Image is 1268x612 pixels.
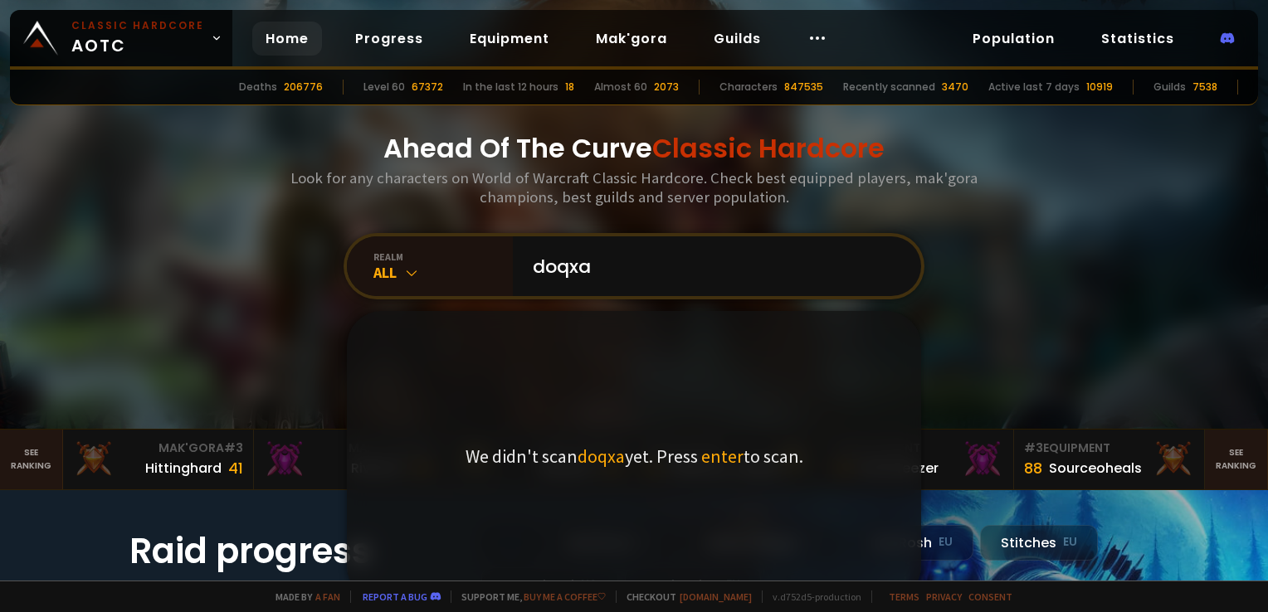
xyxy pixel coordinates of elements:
[524,590,606,603] a: Buy me a coffee
[266,590,340,603] span: Made by
[988,80,1080,95] div: Active last 7 days
[1088,22,1188,56] a: Statistics
[1086,80,1113,95] div: 10919
[284,168,984,206] h3: Look for any characters on World of Warcraft Classic Hardcore. Check best equipped players, mak'g...
[71,18,204,58] span: AOTC
[926,590,962,603] a: Privacy
[363,80,405,95] div: Level 60
[254,430,444,489] a: Mak'Gora#2Rivench100
[264,440,433,457] div: Mak'Gora
[463,80,558,95] div: In the last 12 hours
[456,22,563,56] a: Equipment
[239,80,277,95] div: Deaths
[1024,440,1043,456] span: # 3
[565,80,574,95] div: 18
[1205,430,1268,489] a: Seeranking
[939,534,953,551] small: EU
[1192,80,1217,95] div: 7538
[1153,80,1186,95] div: Guilds
[719,80,778,95] div: Characters
[1024,440,1193,457] div: Equipment
[73,440,242,457] div: Mak'Gora
[1049,458,1142,478] div: Sourceoheals
[383,129,885,168] h1: Ahead Of The Curve
[652,129,885,167] span: Classic Hardcore
[616,590,752,603] span: Checkout
[942,80,968,95] div: 3470
[968,590,1012,603] a: Consent
[1063,534,1077,551] small: EU
[680,590,752,603] a: [DOMAIN_NAME]
[71,18,204,33] small: Classic Hardcore
[959,22,1068,56] a: Population
[224,440,243,456] span: # 3
[578,444,625,468] span: doqxa
[701,444,744,468] span: enter
[284,80,323,95] div: 206776
[145,458,222,478] div: Hittinghard
[889,590,919,603] a: Terms
[466,444,803,468] p: We didn't scan yet. Press to scan.
[342,22,436,56] a: Progress
[373,263,513,282] div: All
[63,430,253,489] a: Mak'Gora#3Hittinghard41
[228,457,243,479] div: 41
[980,525,1098,561] div: Stitches
[252,22,322,56] a: Home
[700,22,774,56] a: Guilds
[451,590,606,603] span: Support me,
[129,525,461,577] h1: Raid progress
[762,590,861,603] span: v. d752d5 - production
[315,590,340,603] a: a fan
[412,80,443,95] div: 67372
[1024,457,1042,479] div: 88
[784,80,823,95] div: 847535
[363,590,427,603] a: Report a bug
[1014,430,1204,489] a: #3Equipment88Sourceoheals
[583,22,680,56] a: Mak'gora
[523,236,901,296] input: Search a character...
[843,80,935,95] div: Recently scanned
[654,80,679,95] div: 2073
[373,250,513,263] div: realm
[594,80,647,95] div: Almost 60
[10,10,232,66] a: Classic HardcoreAOTC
